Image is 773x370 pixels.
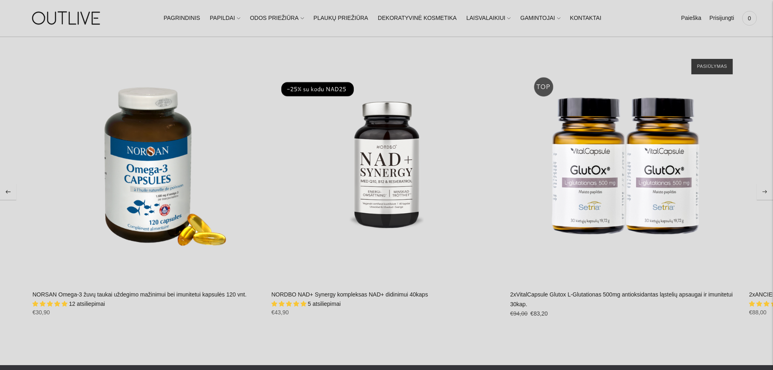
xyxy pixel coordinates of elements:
[742,9,757,27] a: 0
[16,4,118,32] img: OUTLIVE
[314,9,368,27] a: PLAUKŲ PRIEŽIŪRA
[69,301,105,307] span: 12 atsiliepimai
[681,9,701,27] a: Paieška
[271,51,502,282] a: NORDBO NAD+ Synergy kompleksas NAD+ didinimui 40kaps
[250,9,304,27] a: ODOS PRIEŽIŪRA
[308,301,341,307] span: 5 atsiliepimai
[271,291,428,298] a: NORDBO NAD+ Synergy kompleksas NAD+ didinimui 40kaps
[744,13,755,24] span: 0
[378,9,456,27] a: DEKORATYVINĖ KOSMETIKA
[32,51,263,282] a: NORSAN Omega-3 žuvų taukai uždegimo mažinimui bei imunitetui kapsulės 120 vnt.
[271,301,308,307] span: 5.00 stars
[570,9,601,27] a: KONTAKTAI
[520,9,560,27] a: GAMINTOJAI
[709,9,734,27] a: Prisijungti
[757,184,773,200] button: Move to next carousel slide
[510,291,732,307] a: 2xVitalCapsule Glutox L-Glutationas 500mg antioksidantas ląstelių apsaugai ir imunitetui 30kap.
[164,9,200,27] a: PAGRINDINIS
[32,309,50,316] span: €30,90
[210,9,240,27] a: PAPILDAI
[32,291,247,298] a: NORSAN Omega-3 žuvų taukai uždegimo mažinimui bei imunitetui kapsulės 120 vnt.
[32,301,69,307] span: 4.92 stars
[466,9,510,27] a: LAISVALAIKIUI
[530,310,548,317] span: €83,20
[510,310,528,317] s: €94,00
[749,309,767,316] span: €88,00
[510,51,741,282] a: 2xVitalCapsule Glutox L-Glutationas 500mg antioksidantas ląstelių apsaugai ir imunitetui 30kap.
[271,309,289,316] span: €43,90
